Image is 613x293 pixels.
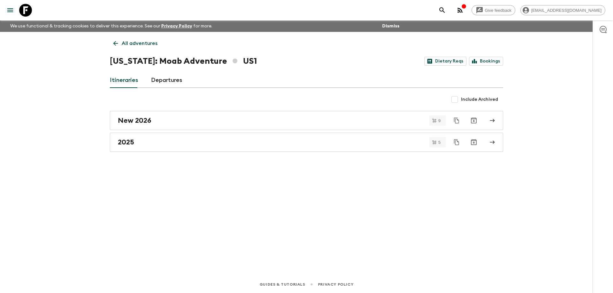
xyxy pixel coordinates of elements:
button: Archive [467,114,480,127]
a: Itineraries [110,73,138,88]
button: menu [4,4,17,17]
p: All adventures [122,40,157,47]
a: Privacy Policy [318,281,353,288]
button: Duplicate [451,115,462,126]
span: Include Archived [461,96,498,103]
a: 2025 [110,133,503,152]
span: 5 [435,140,444,144]
span: Give feedback [481,8,515,13]
a: Privacy Policy [161,24,192,28]
span: [EMAIL_ADDRESS][DOMAIN_NAME] [528,8,605,13]
button: Duplicate [451,136,462,148]
a: New 2026 [110,111,503,130]
h2: New 2026 [118,116,151,125]
a: Bookings [469,57,503,66]
button: search adventures [436,4,449,17]
button: Archive [467,136,480,149]
button: Dismiss [381,22,401,31]
a: Give feedback [472,5,515,15]
div: [EMAIL_ADDRESS][DOMAIN_NAME] [520,5,605,15]
a: Departures [151,73,182,88]
a: Dietary Reqs [424,57,466,66]
h1: [US_STATE]: Moab Adventure US1 [110,55,257,68]
h2: 2025 [118,138,134,146]
a: All adventures [110,37,161,50]
a: Guides & Tutorials [260,281,305,288]
p: We use functional & tracking cookies to deliver this experience. See our for more. [8,20,215,32]
span: 9 [435,119,444,123]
